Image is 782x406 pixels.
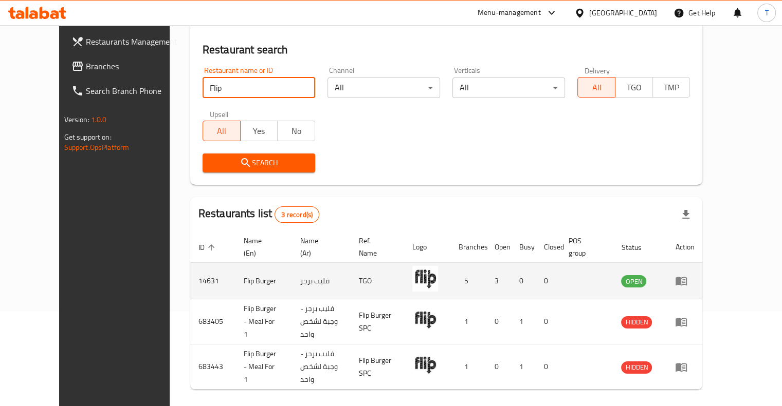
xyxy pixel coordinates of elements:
span: Branches [86,60,181,72]
span: TMP [657,80,686,95]
button: TMP [652,77,690,98]
button: Search [203,153,315,172]
td: 0 [511,263,536,299]
h2: Restaurant search [203,42,690,57]
span: T [765,7,768,18]
span: Search Branch Phone [86,85,181,97]
td: 5 [450,263,486,299]
div: HIDDEN [621,316,652,328]
span: POS group [569,235,601,259]
img: Flip Burger - Meal For 1 [412,352,438,378]
span: Yes [245,124,274,139]
a: Support.OpsPlatform [64,141,130,154]
table: enhanced table [190,231,703,390]
td: فليب برجر - وجبة لشخص واحد [292,299,351,344]
input: Search for restaurant name or ID.. [203,78,315,98]
img: Flip Burger [412,266,438,292]
span: Version: [64,113,89,126]
span: Name (Ar) [300,235,338,259]
td: 1 [450,344,486,390]
span: 1.0.0 [91,113,107,126]
th: Branches [450,231,486,263]
span: All [207,124,237,139]
button: No [277,121,315,141]
div: OPEN [621,275,646,287]
span: TGO [620,80,649,95]
span: OPEN [621,276,646,287]
td: 0 [536,299,560,344]
div: [GEOGRAPHIC_DATA] [589,7,657,18]
td: Flip Burger SPC [351,299,404,344]
span: HIDDEN [621,316,652,328]
td: 1 [511,299,536,344]
td: فليب برجر [292,263,351,299]
td: 0 [486,344,511,390]
a: Restaurants Management [63,29,190,54]
span: Search [211,157,307,169]
span: 3 record(s) [275,210,319,220]
td: 683443 [190,344,235,390]
th: Logo [404,231,450,263]
img: Flip Burger - Meal For 1 [412,307,438,333]
td: 1 [450,299,486,344]
label: Upsell [210,110,229,118]
td: TGO [351,263,404,299]
button: Yes [240,121,278,141]
td: Flip Burger SPC [351,344,404,390]
button: TGO [615,77,653,98]
button: All [203,121,241,141]
th: Action [667,231,702,263]
td: 3 [486,263,511,299]
span: Restaurants Management [86,35,181,48]
th: Closed [536,231,560,263]
span: Name (En) [244,235,280,259]
td: 0 [536,263,560,299]
td: Flip Burger [235,263,292,299]
td: 0 [486,299,511,344]
span: All [582,80,611,95]
td: 683405 [190,299,235,344]
th: Open [486,231,511,263]
th: Busy [511,231,536,263]
a: Search Branch Phone [63,79,190,103]
span: No [282,124,311,139]
label: Delivery [585,67,610,74]
div: Menu [675,316,694,328]
span: Get support on: [64,130,112,144]
span: ID [198,241,218,254]
div: Export file [674,202,698,227]
td: 14631 [190,263,235,299]
td: فليب برجر - وجبة لشخص واحد [292,344,351,390]
div: Menu [675,361,694,373]
div: All [452,78,565,98]
button: All [577,77,615,98]
div: All [328,78,440,98]
div: Menu-management [478,7,541,19]
td: Flip Burger - Meal For 1 [235,299,292,344]
span: Ref. Name [359,235,392,259]
span: HIDDEN [621,361,652,373]
div: Menu [675,275,694,287]
td: 0 [536,344,560,390]
span: Status [621,241,654,254]
td: Flip Burger - Meal For 1 [235,344,292,390]
a: Branches [63,54,190,79]
td: 1 [511,344,536,390]
h2: Restaurants list [198,206,319,223]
